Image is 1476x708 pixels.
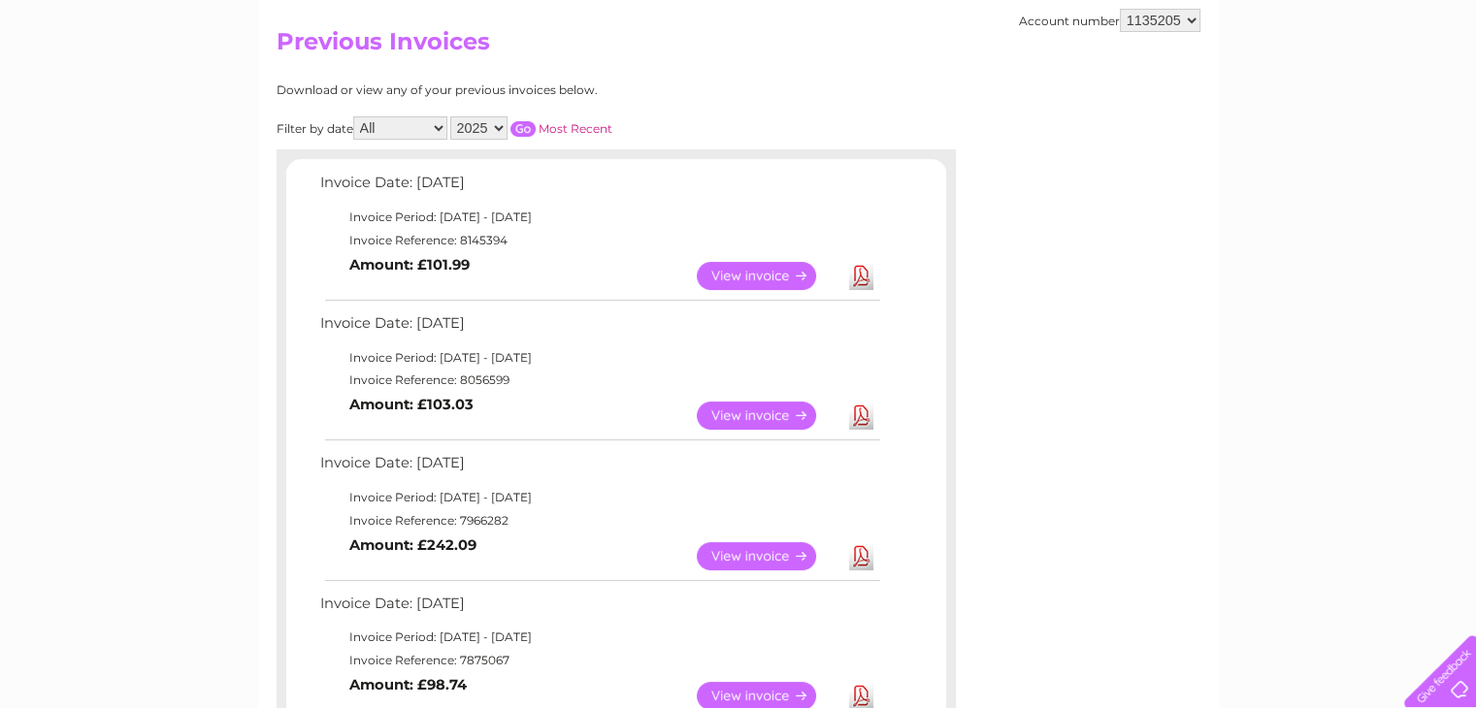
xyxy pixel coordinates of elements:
a: Download [849,542,873,570]
div: Clear Business is a trading name of Verastar Limited (registered in [GEOGRAPHIC_DATA] No. 3667643... [280,11,1197,94]
b: Amount: £103.03 [349,396,474,413]
a: Most Recent [539,121,612,136]
a: View [697,402,839,430]
b: Amount: £98.74 [349,676,467,693]
b: Amount: £101.99 [349,256,470,274]
td: Invoice Period: [DATE] - [DATE] [315,206,883,229]
td: Invoice Date: [DATE] [315,450,883,486]
td: Invoice Date: [DATE] [315,170,883,206]
a: View [697,262,839,290]
div: Account number [1019,9,1200,32]
a: Download [849,262,873,290]
td: Invoice Reference: 8145394 [315,229,883,252]
img: logo.png [51,50,150,110]
h2: Previous Invoices [277,28,1200,65]
div: Filter by date [277,116,786,140]
td: Invoice Period: [DATE] - [DATE] [315,346,883,370]
td: Invoice Reference: 8056599 [315,369,883,392]
td: Invoice Period: [DATE] - [DATE] [315,626,883,649]
td: Invoice Reference: 7875067 [315,649,883,672]
div: Download or view any of your previous invoices below. [277,83,786,97]
a: Log out [1412,82,1458,97]
td: Invoice Reference: 7966282 [315,509,883,532]
a: Download [849,402,873,430]
td: Invoice Period: [DATE] - [DATE] [315,486,883,509]
a: Telecoms [1237,82,1296,97]
a: Contact [1347,82,1394,97]
a: View [697,542,839,570]
b: Amount: £242.09 [349,536,476,554]
td: Invoice Date: [DATE] [315,310,883,346]
td: Invoice Date: [DATE] [315,591,883,627]
a: Energy [1183,82,1226,97]
a: 0333 014 3131 [1110,10,1244,34]
a: Water [1134,82,1171,97]
a: Blog [1307,82,1335,97]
